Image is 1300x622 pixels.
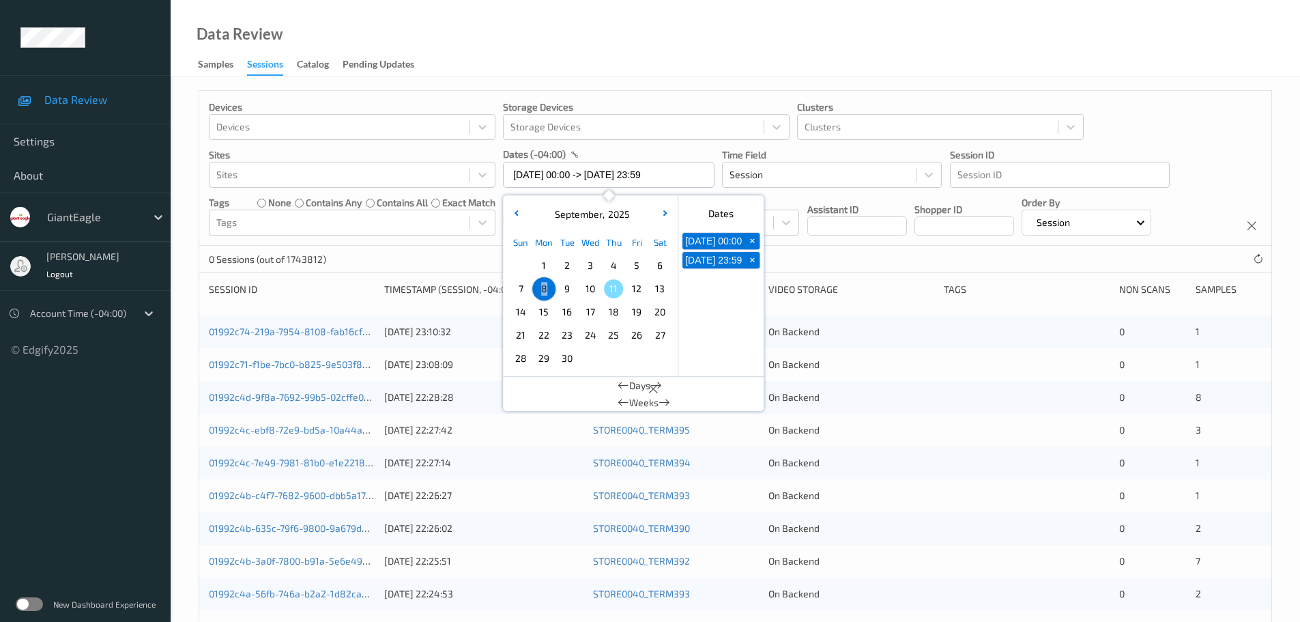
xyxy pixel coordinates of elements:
div: Choose Thursday September 18 of 2025 [602,300,625,324]
div: Choose Sunday August 31 of 2025 [509,254,532,277]
div: On Backend [768,391,934,404]
a: 01992c4a-56fb-746a-b2a2-1d82ca2464ad [209,588,396,599]
span: 10 [581,279,600,298]
p: dates (-04:00) [503,147,566,161]
p: Assistant ID [807,203,907,216]
div: [DATE] 22:25:51 [384,554,583,568]
a: STORE0040_TERM393 [593,588,690,599]
a: 01992c4c-7e49-7981-81b0-e1e221858a2c [209,457,392,468]
div: Choose Saturday September 27 of 2025 [648,324,671,347]
div: [DATE] 22:27:14 [384,456,583,470]
div: [DATE] 23:10:32 [384,325,583,339]
div: Video Storage [768,283,934,296]
div: Fri [625,231,648,254]
a: 01992c4b-3a0f-7800-b91a-5e6e49eb45c1 [209,555,394,567]
div: Choose Tuesday September 23 of 2025 [555,324,579,347]
div: , [551,208,630,221]
span: 0 [1119,457,1125,468]
div: [DATE] 22:26:27 [384,489,583,503]
div: Thu [602,231,625,254]
span: 12 [627,279,646,298]
span: 16 [558,302,577,322]
a: Catalog [297,55,343,74]
div: Samples [1196,283,1262,296]
a: 01992c4b-c4f7-7682-9600-dbb5a17ef085 [209,490,392,501]
div: Non Scans [1119,283,1185,296]
p: Time Field [722,148,942,162]
span: 11 [604,279,623,298]
span: 4 [604,256,623,275]
span: 0 [1119,326,1125,337]
span: 24 [581,326,600,345]
div: Catalog [297,57,329,74]
div: Choose Friday September 19 of 2025 [625,300,648,324]
span: 25 [604,326,623,345]
a: Samples [198,55,247,74]
p: Devices [209,100,495,114]
a: Sessions [247,55,297,76]
div: Choose Friday September 05 of 2025 [625,254,648,277]
span: 28 [511,349,530,368]
label: none [268,196,291,210]
button: + [745,233,760,249]
div: Samples [198,57,233,74]
p: Session [1032,216,1075,229]
span: 20 [650,302,669,322]
span: 0 [1119,588,1125,599]
span: 2 [1196,522,1201,534]
div: Choose Monday September 15 of 2025 [532,300,555,324]
span: 8 [1196,391,1202,403]
span: 21 [511,326,530,345]
span: 2 [1196,588,1201,599]
span: 22 [534,326,553,345]
span: 1 [1196,457,1200,468]
div: Choose Thursday September 25 of 2025 [602,324,625,347]
span: 1 [534,256,553,275]
a: 01992c4d-9f8a-7692-99b5-02cffe0d26ae [209,391,391,403]
span: 0 [1119,391,1125,403]
div: Sessions [247,57,283,76]
span: 18 [604,302,623,322]
span: 17 [581,302,600,322]
div: [DATE] 22:28:28 [384,391,583,404]
span: 19 [627,302,646,322]
span: 14 [511,302,530,322]
div: Choose Sunday September 21 of 2025 [509,324,532,347]
span: Days [629,379,650,393]
div: Pending Updates [343,57,414,74]
div: On Backend [768,456,934,470]
span: 0 [1119,522,1125,534]
div: On Backend [768,325,934,339]
label: contains all [377,196,428,210]
span: 3 [581,256,600,275]
button: + [745,252,760,268]
span: Weeks [629,396,659,410]
span: 7 [511,279,530,298]
div: [DATE] 22:24:53 [384,587,583,601]
p: Storage Devices [503,100,790,114]
span: 1 [1196,358,1200,370]
div: Choose Wednesday September 10 of 2025 [579,277,602,300]
span: + [745,234,760,249]
div: Choose Tuesday September 16 of 2025 [555,300,579,324]
p: Clusters [797,100,1084,114]
div: Choose Monday September 08 of 2025 [532,277,555,300]
span: 2 [558,256,577,275]
span: September [551,208,603,220]
div: Timestamp (Session, -04:00) [384,283,583,296]
div: Session ID [209,283,375,296]
div: Sun [509,231,532,254]
div: Choose Thursday September 04 of 2025 [602,254,625,277]
span: 30 [558,349,577,368]
div: Wed [579,231,602,254]
a: STORE0040_TERM393 [593,490,690,501]
span: 0 [1119,490,1125,501]
div: On Backend [768,522,934,535]
div: Choose Tuesday September 30 of 2025 [555,347,579,370]
button: [DATE] 23:59 [682,252,745,268]
a: STORE0040_TERM394 [593,457,691,468]
label: contains any [306,196,362,210]
div: Choose Sunday September 14 of 2025 [509,300,532,324]
div: Choose Saturday September 06 of 2025 [648,254,671,277]
a: STORE0040_TERM395 [593,424,690,436]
